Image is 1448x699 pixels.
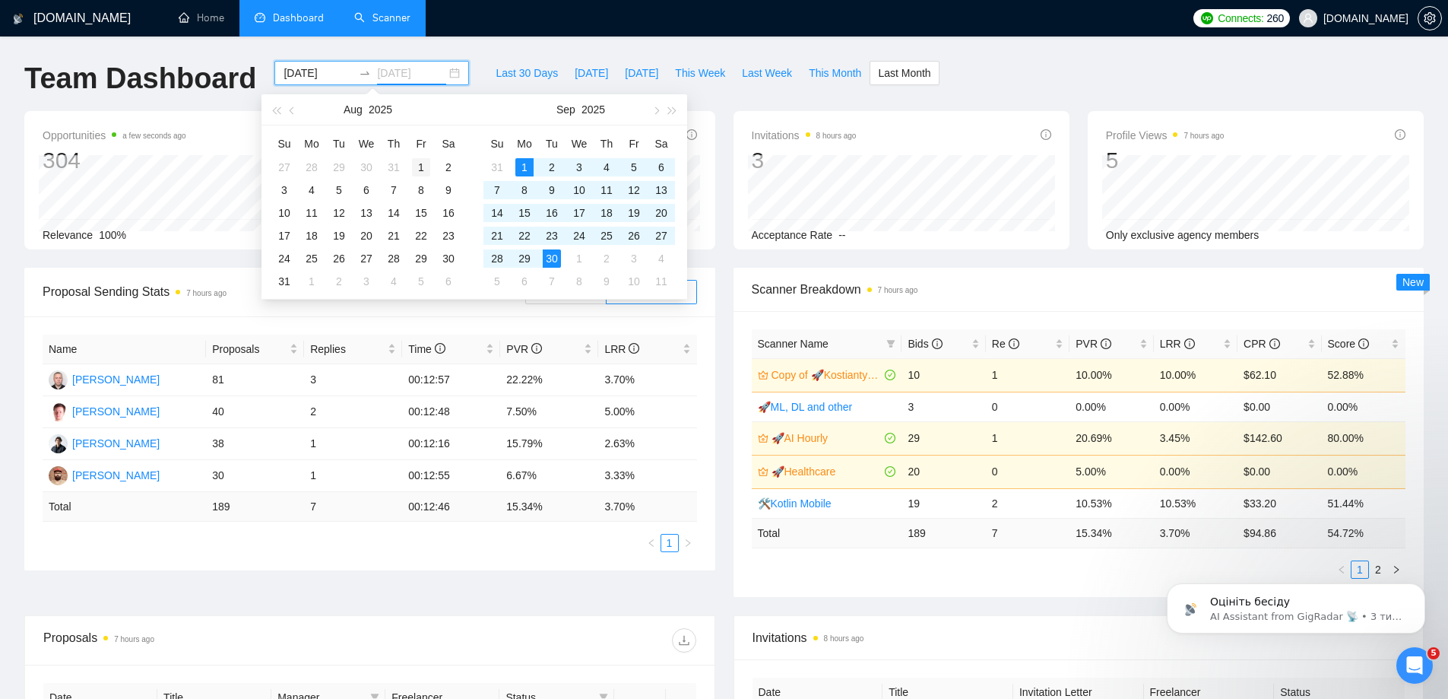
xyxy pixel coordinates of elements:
[511,202,538,224] td: 2025-09-15
[616,61,667,85] button: [DATE]
[72,403,160,420] div: [PERSON_NAME]
[330,227,348,245] div: 19
[652,181,670,199] div: 13
[407,224,435,247] td: 2025-08-22
[570,158,588,176] div: 3
[652,272,670,291] div: 11
[412,272,430,291] div: 5
[380,202,407,224] td: 2025-08-14
[566,224,593,247] td: 2025-09-24
[543,272,561,291] div: 7
[271,247,298,270] td: 2025-08-24
[597,204,616,222] div: 18
[380,132,407,156] th: Th
[901,358,985,392] td: 10
[570,249,588,268] div: 1
[570,204,588,222] div: 17
[758,401,853,413] a: 🚀ML, DL and other
[303,181,321,199] div: 4
[620,179,648,202] td: 2025-09-12
[543,249,561,268] div: 30
[359,67,371,79] span: swap-right
[652,158,670,176] div: 6
[1396,647,1433,684] iframe: Intercom live chat
[543,227,561,245] div: 23
[625,65,658,81] span: [DATE]
[407,132,435,156] th: Fr
[304,335,402,364] th: Replies
[543,204,561,222] div: 16
[556,94,575,125] button: Sep
[271,224,298,247] td: 2025-08-17
[648,247,675,270] td: 2025-10-04
[407,179,435,202] td: 2025-08-08
[49,370,68,389] img: VM
[284,65,353,81] input: Start date
[353,270,380,293] td: 2025-09-03
[543,158,561,176] div: 2
[1101,338,1111,349] span: info-circle
[380,247,407,270] td: 2025-08-28
[992,338,1019,350] span: Re
[570,181,588,199] div: 10
[483,179,511,202] td: 2025-09-07
[298,202,325,224] td: 2025-08-11
[625,272,643,291] div: 10
[515,204,534,222] div: 15
[439,181,458,199] div: 9
[772,463,882,480] a: 🚀Healthcare
[570,227,588,245] div: 24
[883,332,898,355] span: filter
[385,227,403,245] div: 21
[271,156,298,179] td: 2025-07-27
[648,132,675,156] th: Sa
[353,132,380,156] th: We
[1160,338,1195,350] span: LRR
[511,270,538,293] td: 2025-10-06
[878,286,918,294] time: 7 hours ago
[353,224,380,247] td: 2025-08-20
[357,249,375,268] div: 27
[620,224,648,247] td: 2025-09-26
[255,12,265,23] span: dashboard
[1418,12,1441,24] span: setting
[511,224,538,247] td: 2025-09-22
[385,181,403,199] div: 7
[1269,338,1280,349] span: info-circle
[330,249,348,268] div: 26
[625,204,643,222] div: 19
[380,156,407,179] td: 2025-07-31
[435,132,462,156] th: Sa
[593,224,620,247] td: 2025-09-25
[488,204,506,222] div: 14
[1267,10,1284,27] span: 260
[49,434,68,453] img: BH
[566,202,593,224] td: 2025-09-17
[385,158,403,176] div: 31
[597,158,616,176] div: 4
[353,202,380,224] td: 2025-08-13
[488,227,506,245] div: 21
[1303,13,1313,24] span: user
[357,227,375,245] div: 20
[1184,338,1195,349] span: info-circle
[734,61,800,85] button: Last Week
[620,132,648,156] th: Fr
[325,270,353,293] td: 2025-09-02
[566,156,593,179] td: 2025-09-03
[838,229,845,241] span: --
[43,282,525,301] span: Proposal Sending Stats
[1201,12,1213,24] img: upwork-logo.png
[1106,146,1225,175] div: 5
[661,534,679,552] li: 1
[212,341,287,357] span: Proposals
[298,247,325,270] td: 2025-08-25
[483,224,511,247] td: 2025-09-21
[325,132,353,156] th: Tu
[325,156,353,179] td: 2025-07-29
[1358,338,1369,349] span: info-circle
[511,132,538,156] th: Mo
[412,227,430,245] div: 22
[758,497,832,510] a: 🛠Kotlin Mobile
[412,181,430,199] div: 8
